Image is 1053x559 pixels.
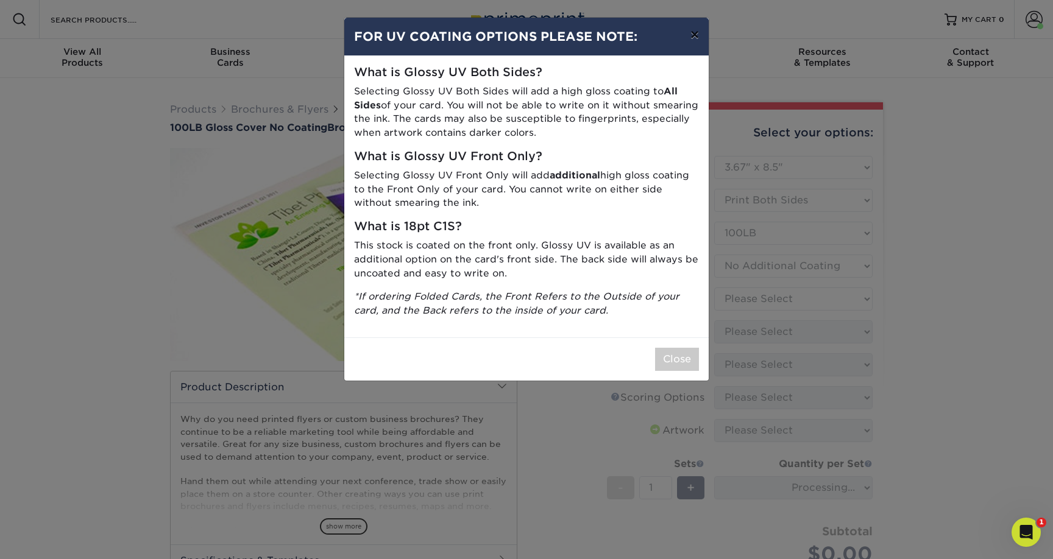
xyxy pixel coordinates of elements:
button: Close [655,348,699,371]
p: This stock is coated on the front only. Glossy UV is available as an additional option on the car... [354,239,699,280]
button: × [681,18,709,52]
i: *If ordering Folded Cards, the Front Refers to the Outside of your card, and the Back refers to t... [354,290,679,316]
p: Selecting Glossy UV Front Only will add high gloss coating to the Front Only of your card. You ca... [354,169,699,210]
strong: All Sides [354,85,678,111]
h5: What is Glossy UV Both Sides? [354,66,699,80]
p: Selecting Glossy UV Both Sides will add a high gloss coating to of your card. You will not be abl... [354,85,699,140]
span: 1 [1037,518,1046,527]
h4: FOR UV COATING OPTIONS PLEASE NOTE: [354,27,699,46]
h5: What is Glossy UV Front Only? [354,150,699,164]
strong: additional [550,169,600,181]
h5: What is 18pt C1S? [354,220,699,234]
iframe: Intercom live chat [1012,518,1041,547]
